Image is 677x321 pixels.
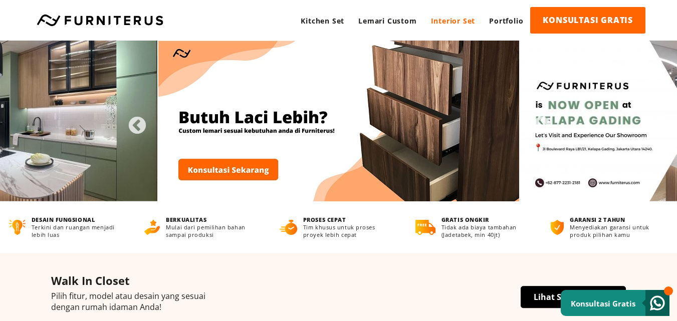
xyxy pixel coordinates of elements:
p: Pilih fitur, model atau desain yang sesuai dengan rumah idaman Anda! [51,290,626,312]
a: Kitchen Set [294,7,351,35]
a: Lemari Custom [351,7,423,35]
button: Next [532,116,542,126]
img: berkualitas.png [144,220,160,235]
h4: BERKUALITAS [166,216,261,223]
a: Konsultasi Gratis [561,290,669,316]
p: Menyediakan garansi untuk produk pilihan kamu [570,223,667,238]
small: Konsultasi Gratis [571,298,635,308]
a: Interior Set [424,7,483,35]
button: Previous [127,116,137,126]
img: bergaransi.png [551,220,564,235]
img: Banner3.jpg [158,41,519,201]
a: KONSULTASI GRATIS [530,7,645,34]
p: Tim khusus untuk proses proyek lebih cepat [303,223,397,238]
a: Portfolio [482,7,530,35]
h4: Walk In Closet [51,273,626,288]
h4: PROSES CEPAT [303,216,397,223]
h4: DESAIN FUNGSIONAL [32,216,126,223]
p: Mulai dari pemilihan bahan sampai produksi [166,223,261,238]
h4: GARANSI 2 TAHUN [570,216,667,223]
img: gratis-ongkir.png [415,220,435,235]
p: Terkini dan ruangan menjadi lebih luas [32,223,126,238]
p: Tidak ada biaya tambahan (Jadetabek, min 40jt) [441,223,532,238]
img: desain-fungsional.png [9,220,26,235]
h4: GRATIS ONGKIR [441,216,532,223]
a: Lihat Selengkapnya [521,286,626,308]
